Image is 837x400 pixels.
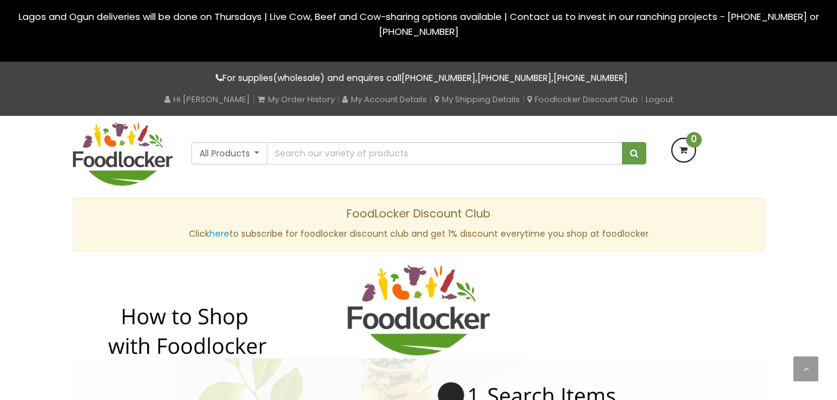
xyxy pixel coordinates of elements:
div: Click to subscribe for foodlocker discount club and get 1% discount everytime you shop at foodlocker [73,198,765,251]
h4: FoodLocker Discount Club [83,207,755,220]
button: All Products [191,142,268,164]
a: [PHONE_NUMBER] [553,72,628,84]
a: My Order History [257,93,335,105]
span: | [641,93,643,105]
a: My Account Details [342,93,427,105]
input: Search our variety of products [267,142,622,164]
a: here [209,227,229,240]
img: FoodLocker [73,122,173,186]
a: Logout [646,93,673,105]
span: Lagos and Ogun deliveries will be done on Thursdays | Live Cow, Beef and Cow-sharing options avai... [19,10,819,38]
span: | [252,93,255,105]
a: Foodlocker Discount Club [527,93,638,105]
span: 0 [686,132,702,148]
span: | [522,93,525,105]
span: | [337,93,340,105]
a: [PHONE_NUMBER] [477,72,552,84]
p: For supplies(wholesale) and enquires call , , [73,71,765,85]
a: My Shipping Details [434,93,520,105]
a: Hi [PERSON_NAME] [165,93,250,105]
span: | [429,93,432,105]
a: [PHONE_NUMBER] [401,72,476,84]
